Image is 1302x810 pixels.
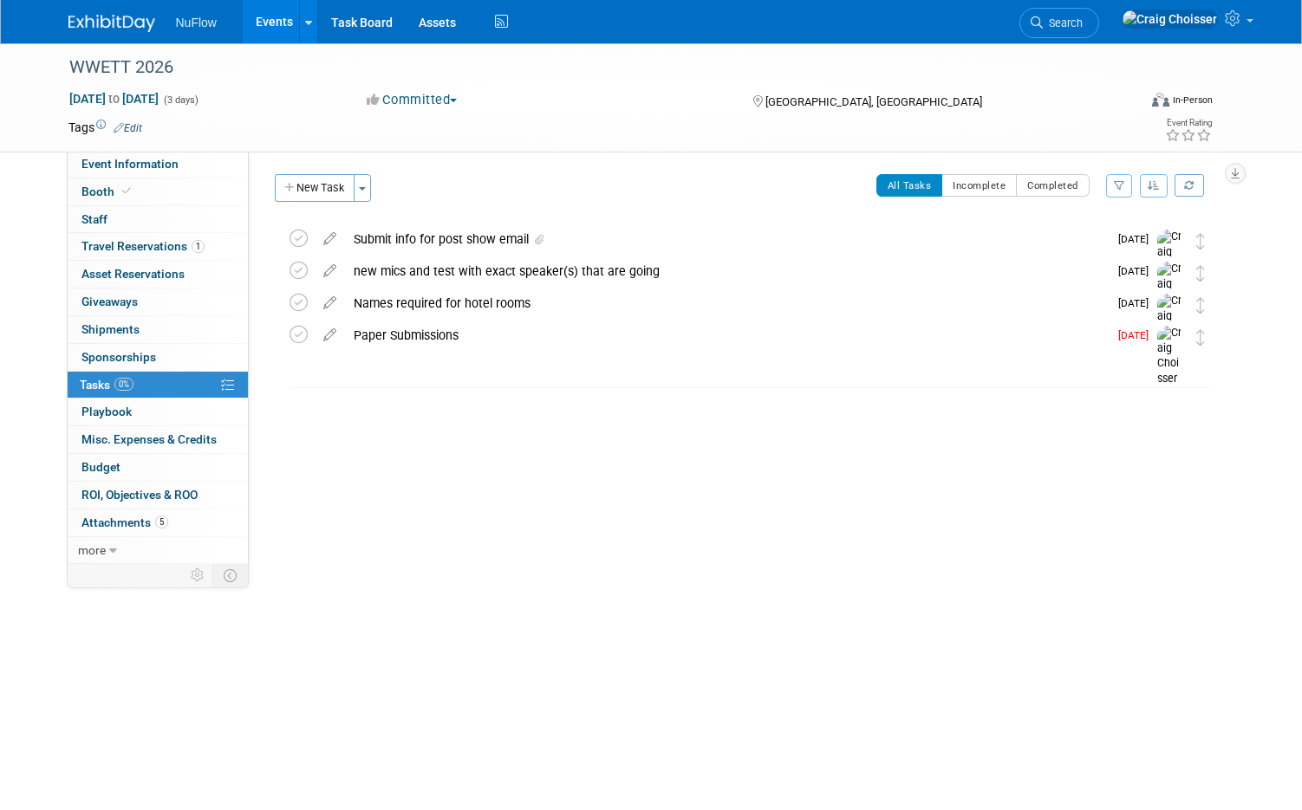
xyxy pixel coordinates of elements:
[81,267,185,281] span: Asset Reservations
[1118,265,1157,277] span: [DATE]
[192,240,205,253] span: 1
[68,399,248,425] a: Playbook
[81,157,179,171] span: Event Information
[81,322,140,336] span: Shipments
[1196,297,1205,314] i: Move task
[68,119,142,136] td: Tags
[114,122,142,134] a: Edit
[1157,262,1183,323] img: Craig Choisser
[81,515,168,529] span: Attachments
[1118,297,1157,309] span: [DATE]
[68,372,248,399] a: Tasks0%
[1165,119,1212,127] div: Event Rating
[68,454,248,481] a: Budget
[106,92,122,106] span: to
[68,344,248,371] a: Sponsorships
[1157,294,1183,355] img: Craig Choisser
[1157,326,1183,387] img: Craig Choisser
[80,378,133,392] span: Tasks
[345,256,1108,286] div: new mics and test with exact speaker(s) that are going
[81,295,138,308] span: Giveaways
[876,174,943,197] button: All Tasks
[1175,174,1204,197] a: Refresh
[81,350,156,364] span: Sponsorships
[68,537,248,564] a: more
[68,151,248,178] a: Event Information
[1118,233,1157,245] span: [DATE]
[1196,233,1205,249] i: Move task
[1118,329,1157,341] span: [DATE]
[1122,10,1218,29] img: Craig Choisser
[81,432,217,446] span: Misc. Expenses & Credits
[81,405,132,418] span: Playbook
[315,263,345,279] a: edit
[1043,16,1083,29] span: Search
[345,288,1108,318] div: Names required for hotel rooms
[81,488,198,502] span: ROI, Objectives & ROO
[68,15,155,32] img: ExhibitDay
[162,94,199,106] span: (3 days)
[275,174,355,202] button: New Task
[345,224,1108,254] div: Submit info for post show email
[68,233,248,260] a: Travel Reservations1
[315,231,345,247] a: edit
[1196,329,1205,346] i: Move task
[68,206,248,233] a: Staff
[68,509,248,536] a: Attachments5
[68,261,248,288] a: Asset Reservations
[68,91,159,107] span: [DATE] [DATE]
[765,95,982,108] span: [GEOGRAPHIC_DATA], [GEOGRAPHIC_DATA]
[1157,230,1183,291] img: Craig Choisser
[1019,8,1099,38] a: Search
[1196,265,1205,282] i: Move task
[315,295,345,311] a: edit
[81,460,120,474] span: Budget
[122,186,131,196] i: Booth reservation complete
[941,174,1017,197] button: Incomplete
[1044,90,1213,116] div: Event Format
[1152,93,1169,107] img: Format-Inperson.png
[345,321,1108,350] div: Paper Submissions
[1172,94,1213,107] div: In-Person
[315,327,345,343] a: edit
[155,515,168,528] span: 5
[68,482,248,509] a: ROI, Objectives & ROO
[212,564,248,586] td: Toggle Event Tabs
[361,91,464,109] button: Committed
[68,288,248,315] a: Giveaways
[81,185,134,198] span: Booth
[176,16,217,29] span: NuFlow
[81,212,107,226] span: Staff
[78,543,106,557] span: more
[114,378,133,391] span: 0%
[63,52,1116,83] div: WWETT 2026
[68,316,248,343] a: Shipments
[68,426,248,453] a: Misc. Expenses & Credits
[68,178,248,205] a: Booth
[81,239,205,253] span: Travel Reservations
[1016,174,1090,197] button: Completed
[183,564,213,586] td: Personalize Event Tab Strip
